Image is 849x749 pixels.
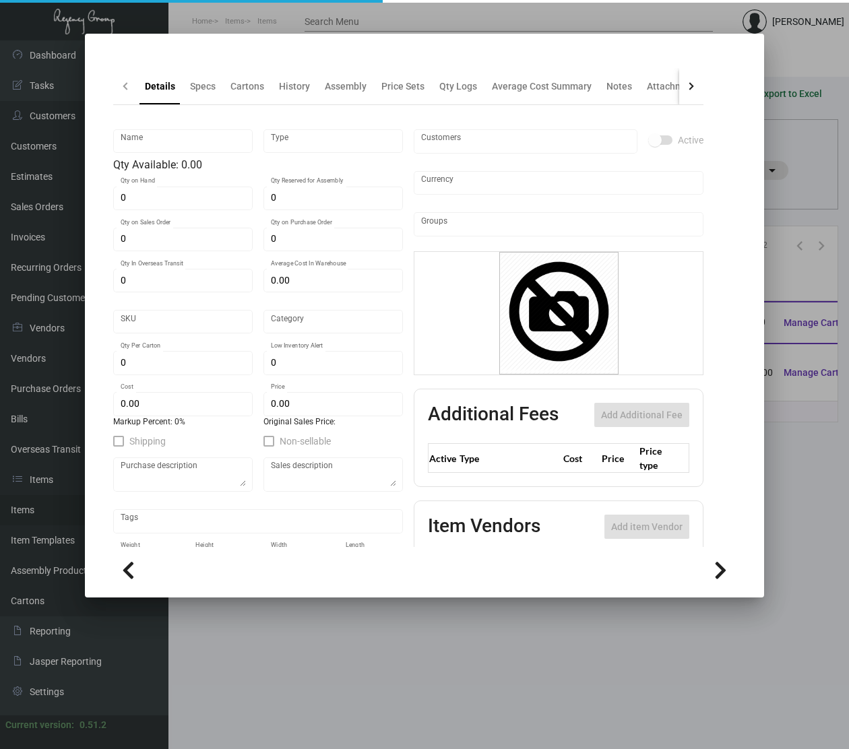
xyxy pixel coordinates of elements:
div: Assembly [325,79,367,94]
div: Current version: [5,718,74,732]
div: Qty Available: 0.00 [113,157,403,173]
div: 0.51.2 [80,718,106,732]
div: Average Cost Summary [492,79,592,94]
input: Add new.. [421,136,631,147]
button: Add item Vendor [604,515,689,539]
span: Non-sellable [280,433,331,449]
div: Specs [190,79,216,94]
th: Active [429,444,457,473]
th: Cost [560,444,598,473]
div: History [279,79,310,94]
h2: Item Vendors [428,515,540,539]
span: Shipping [129,433,166,449]
div: Qty Logs [439,79,477,94]
div: Details [145,79,175,94]
th: Price type [636,444,678,473]
h2: Additional Fees [428,403,559,427]
div: Attachments [647,79,702,94]
input: Add new.. [421,219,697,230]
div: Notes [606,79,632,94]
div: Price Sets [381,79,425,94]
th: Type [456,444,560,473]
span: Active [678,132,703,148]
span: Add item Vendor [611,521,683,532]
span: Add Additional Fee [601,410,683,420]
th: Price [598,444,637,473]
button: Add Additional Fee [594,403,689,427]
div: Cartons [230,79,264,94]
